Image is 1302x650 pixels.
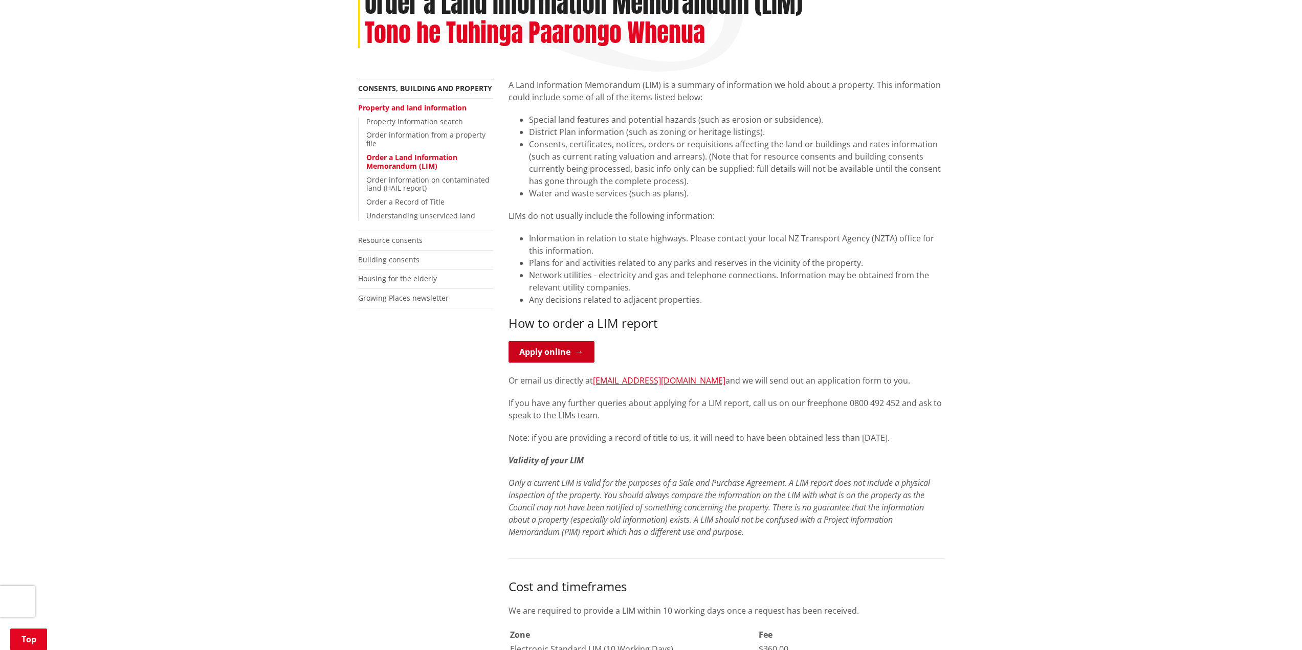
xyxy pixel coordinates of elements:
[366,130,486,148] a: Order information from a property file
[509,210,944,222] p: LIMs do not usually include the following information:
[529,294,944,306] li: Any decisions related to adjacent properties.
[10,629,47,650] a: Top
[509,341,594,363] a: Apply online
[529,114,944,126] li: Special land features and potential hazards (such as erosion or subsidence).
[358,255,420,264] a: Building consents
[509,397,944,421] p: If you have any further queries about applying for a LIM report, call us on our freephone 0800 49...
[358,103,467,113] a: Property and land information
[509,432,944,444] p: Note: if you are providing a record of title to us, it will need to have been obtained less than ...
[366,175,490,193] a: Order information on contaminated land (HAIL report)
[366,117,463,126] a: Property information search
[593,375,725,386] a: [EMAIL_ADDRESS][DOMAIN_NAME]
[529,138,944,187] li: Consents, certificates, notices, orders or requisitions affecting the land or buildings and rates...
[509,316,944,331] h3: How to order a LIM report
[366,197,445,207] a: Order a Record of Title
[509,604,944,617] p: We are required to provide a LIM within 10 working days once a request has been received.
[529,232,944,257] li: Information in relation to state highways. Please contact your local NZ Transport Agency (NZTA) o...
[509,374,944,387] p: Or email us directly at and we will send out an application form to you.
[529,187,944,199] li: Water and waste services (such as plans).
[529,269,944,294] li: Network utilities - electricity and gas and telephone connections. Information may be obtained fr...
[509,477,930,537] em: Only a current LIM is valid for the purposes of a Sale and Purchase Agreement. A LIM report does ...
[358,83,492,93] a: Consents, building and property
[529,257,944,269] li: Plans for and activities related to any parks and reserves in the vicinity of the property.
[759,629,773,640] strong: Fee
[366,152,457,171] a: Order a Land Information Memorandum (LIM)
[509,455,584,466] em: Validity of your LIM
[358,235,423,245] a: Resource consents
[510,629,530,640] strong: Zone
[1255,607,1292,644] iframe: Messenger Launcher
[358,293,449,303] a: Growing Places newsletter
[509,579,944,594] h3: Cost and timeframes
[366,211,475,220] a: Understanding unserviced land
[365,18,705,48] h2: Tono he Tuhinga Paarongo Whenua
[358,274,437,283] a: Housing for the elderly
[529,126,944,138] li: District Plan information (such as zoning or heritage listings).
[509,79,944,103] p: A Land Information Memorandum (LIM) is a summary of information we hold about a property. This in...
